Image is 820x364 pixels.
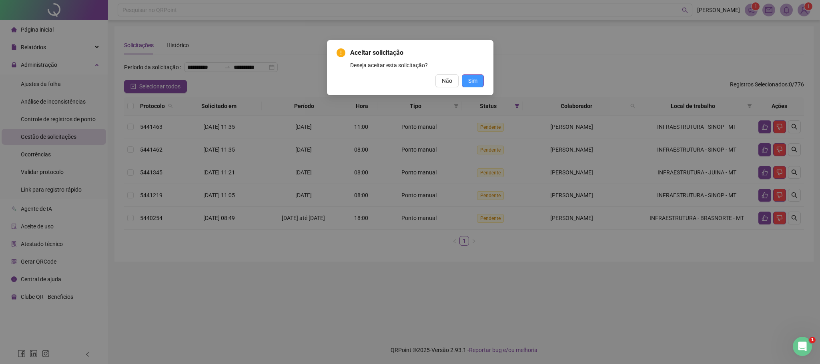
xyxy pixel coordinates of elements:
[462,74,484,87] button: Sim
[468,76,477,85] span: Sim
[350,48,484,58] span: Aceitar solicitação
[442,76,452,85] span: Não
[337,48,345,57] span: exclamation-circle
[809,337,816,343] span: 1
[350,61,484,70] div: Deseja aceitar esta solicitação?
[435,74,459,87] button: Não
[793,337,812,356] iframe: Intercom live chat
